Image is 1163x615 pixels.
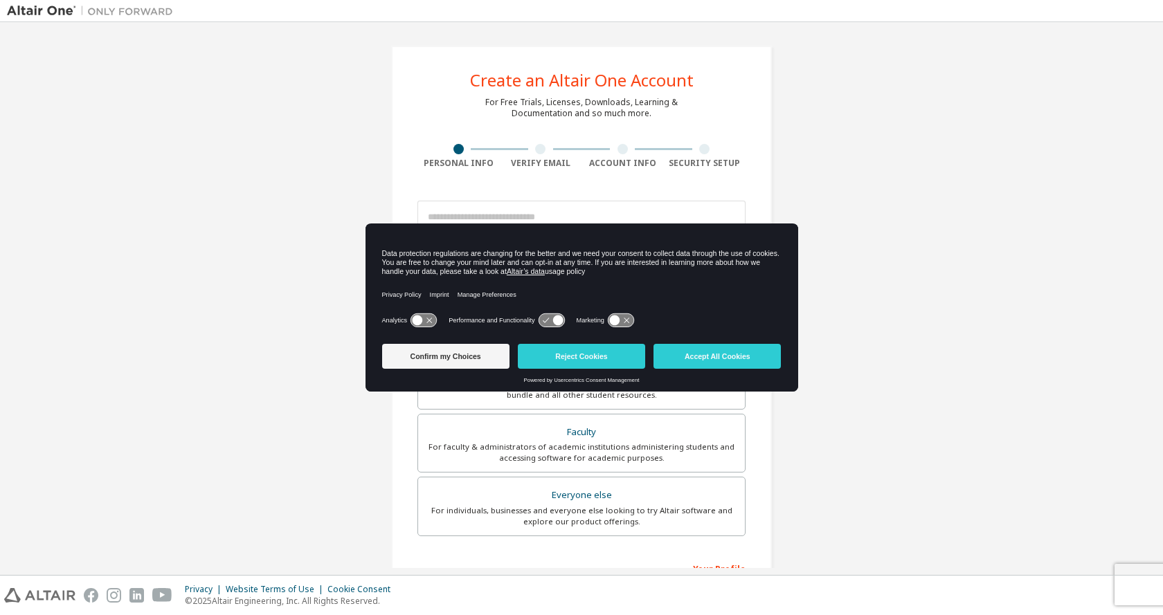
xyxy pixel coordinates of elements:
[7,4,180,18] img: Altair One
[426,423,737,442] div: Faculty
[500,158,582,169] div: Verify Email
[485,97,678,119] div: For Free Trials, Licenses, Downloads, Learning & Documentation and so much more.
[426,441,737,463] div: For faculty & administrators of academic institutions administering students and accessing softwa...
[84,588,98,603] img: facebook.svg
[417,158,500,169] div: Personal Info
[107,588,121,603] img: instagram.svg
[470,72,694,89] div: Create an Altair One Account
[226,584,327,595] div: Website Terms of Use
[426,486,737,505] div: Everyone else
[417,557,746,579] div: Your Profile
[129,588,144,603] img: linkedin.svg
[581,158,664,169] div: Account Info
[152,588,172,603] img: youtube.svg
[327,584,399,595] div: Cookie Consent
[185,584,226,595] div: Privacy
[664,158,746,169] div: Security Setup
[185,595,399,607] p: © 2025 Altair Engineering, Inc. All Rights Reserved.
[426,505,737,527] div: For individuals, businesses and everyone else looking to try Altair software and explore our prod...
[4,588,75,603] img: altair_logo.svg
